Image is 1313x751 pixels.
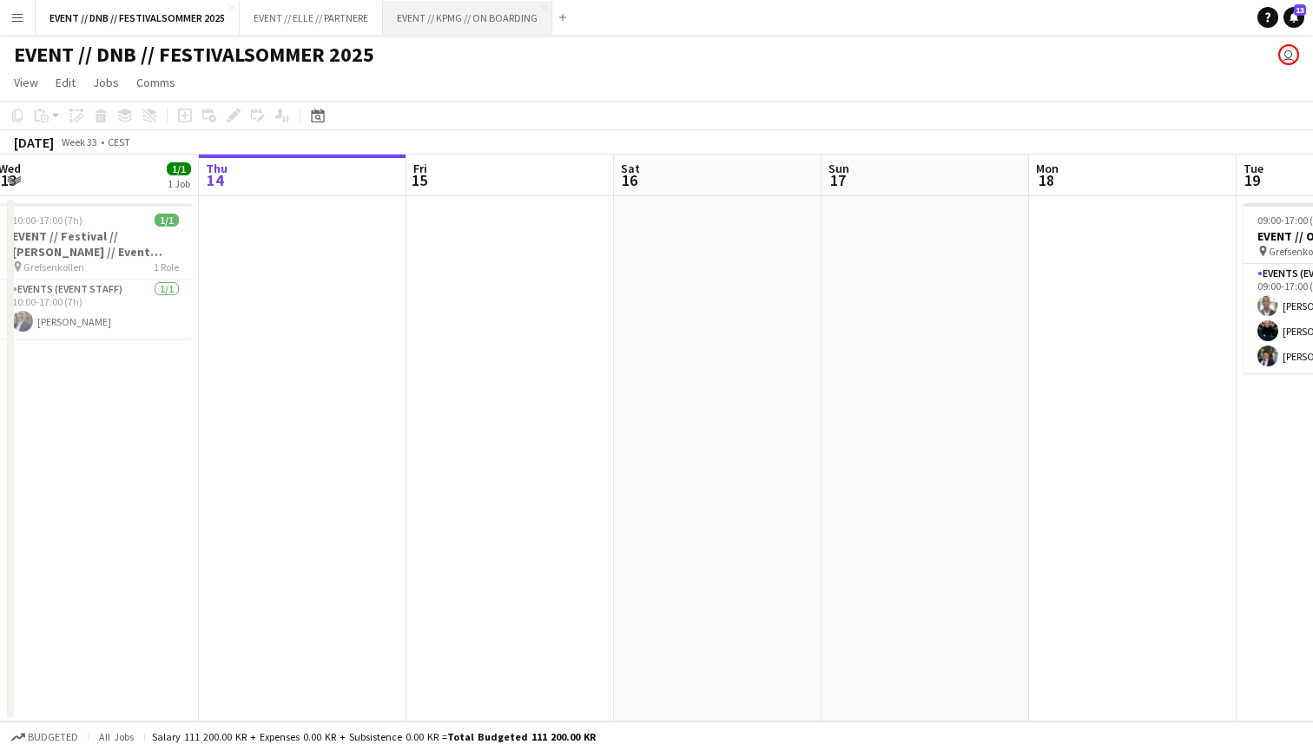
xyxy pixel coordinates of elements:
[49,71,82,94] a: Edit
[1244,161,1264,176] span: Tue
[136,75,175,90] span: Comms
[36,1,240,35] button: EVENT // DNB // FESTIVALSOMMER 2025
[57,135,101,148] span: Week 33
[129,71,182,94] a: Comms
[621,161,640,176] span: Sat
[56,75,76,90] span: Edit
[28,731,78,743] span: Budgeted
[1036,161,1059,176] span: Mon
[826,170,849,190] span: 17
[9,728,81,747] button: Budgeted
[14,42,374,68] h1: EVENT // DNB // FESTIVALSOMMER 2025
[108,135,130,148] div: CEST
[1283,7,1304,28] a: 13
[23,260,84,273] span: Grefsenkollen
[1294,4,1306,16] span: 13
[155,214,179,227] span: 1/1
[14,75,38,90] span: View
[447,730,596,743] span: Total Budgeted 111 200.00 KR
[96,730,137,743] span: All jobs
[168,177,190,190] div: 1 Job
[152,730,596,743] div: Salary 111 200.00 KR + Expenses 0.00 KR + Subsistence 0.00 KR =
[86,71,126,94] a: Jobs
[240,1,383,35] button: EVENT // ELLE // PARTNERE
[14,134,54,151] div: [DATE]
[383,1,552,35] button: EVENT // KPMG // ON BOARDING
[1278,44,1299,65] app-user-avatar: Daniel Andersen
[411,170,427,190] span: 15
[618,170,640,190] span: 16
[93,75,119,90] span: Jobs
[167,162,191,175] span: 1/1
[206,161,228,176] span: Thu
[12,214,82,227] span: 10:00-17:00 (7h)
[7,71,45,94] a: View
[413,161,427,176] span: Fri
[203,170,228,190] span: 14
[1033,170,1059,190] span: 18
[828,161,849,176] span: Sun
[1241,170,1264,190] span: 19
[154,260,179,273] span: 1 Role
